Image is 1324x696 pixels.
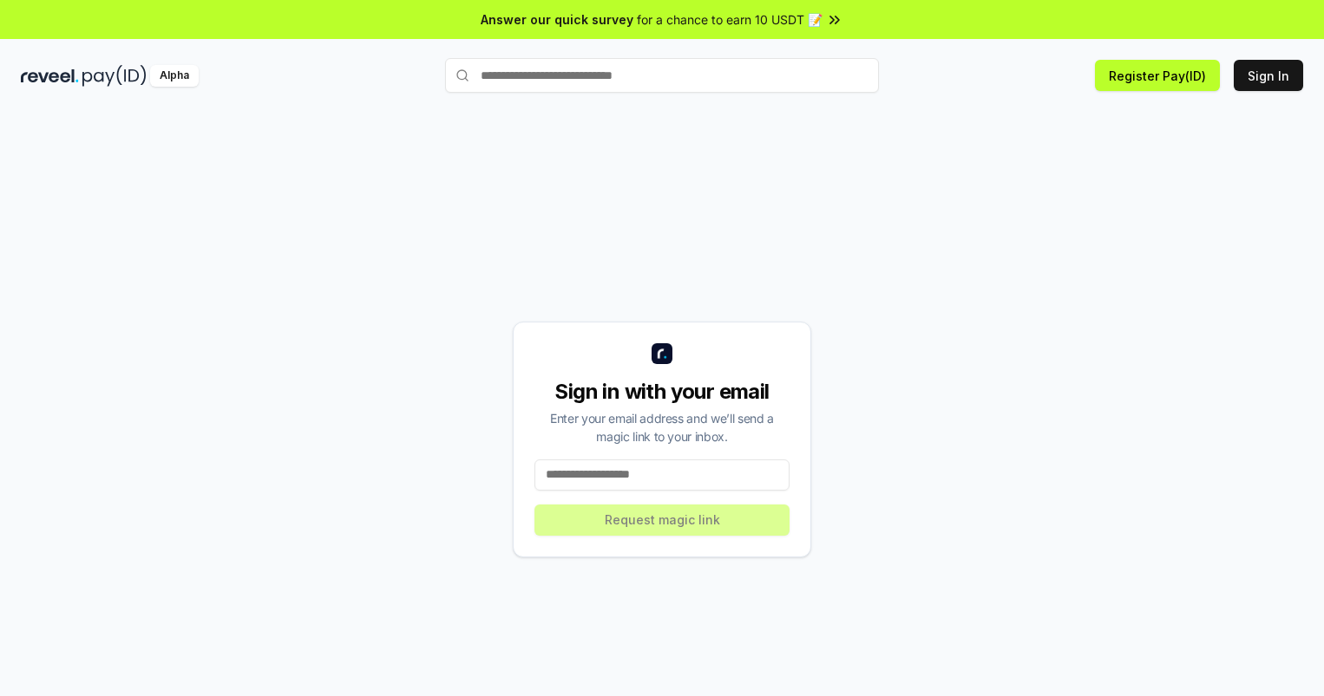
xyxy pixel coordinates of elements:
button: Sign In [1234,60,1303,91]
img: reveel_dark [21,65,79,87]
img: pay_id [82,65,147,87]
div: Enter your email address and we’ll send a magic link to your inbox. [534,409,790,446]
div: Alpha [150,65,199,87]
button: Register Pay(ID) [1095,60,1220,91]
span: for a chance to earn 10 USDT 📝 [637,10,823,29]
span: Answer our quick survey [481,10,633,29]
div: Sign in with your email [534,378,790,406]
img: logo_small [652,343,672,364]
